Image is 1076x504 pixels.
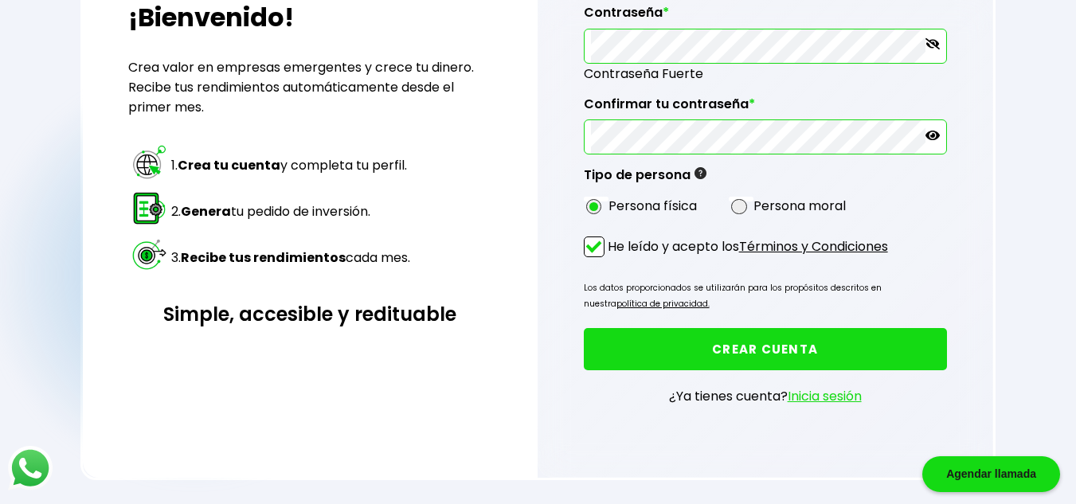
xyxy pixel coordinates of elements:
td: 3. cada mes. [170,235,411,279]
strong: Crea tu cuenta [178,156,280,174]
h3: Simple, accesible y redituable [128,300,491,328]
a: Términos y Condiciones [739,237,888,256]
img: gfR76cHglkPwleuBLjWdxeZVvX9Wp6JBDmjRYY8JYDQn16A2ICN00zLTgIroGa6qie5tIuWH7V3AapTKqzv+oMZsGfMUqL5JM... [695,167,706,179]
p: Los datos proporcionados se utilizarán para los propósitos descritos en nuestra [584,280,947,312]
p: He leído y acepto los [608,236,888,256]
button: CREAR CUENTA [584,328,947,370]
p: ¿Ya tienes cuenta? [669,386,862,406]
div: Agendar llamada [922,456,1060,492]
span: Contraseña Fuerte [584,64,947,84]
img: logos_whatsapp-icon.242b2217.svg [8,446,53,490]
label: Persona moral [753,196,846,216]
strong: Recibe tus rendimientos [181,248,346,267]
a: Inicia sesión [788,387,862,405]
label: Persona física [608,196,697,216]
img: paso 2 [131,189,168,227]
td: 2. tu pedido de inversión. [170,189,411,233]
img: paso 3 [131,236,168,273]
label: Contraseña [584,5,947,29]
strong: Genera [181,202,231,221]
label: Confirmar tu contraseña [584,96,947,120]
img: paso 1 [131,143,168,181]
a: política de privacidad. [616,298,710,310]
p: Crea valor en empresas emergentes y crece tu dinero. Recibe tus rendimientos automáticamente desd... [128,57,491,117]
td: 1. y completa tu perfil. [170,143,411,187]
label: Tipo de persona [584,167,706,191]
